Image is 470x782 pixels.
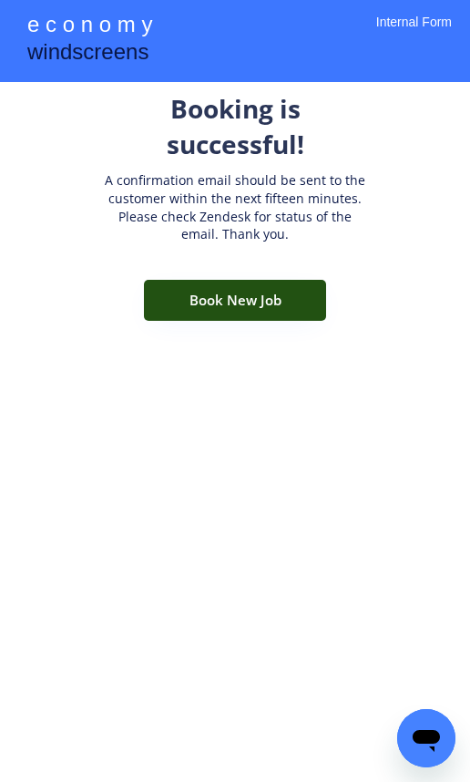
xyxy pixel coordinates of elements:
div: windscreens [27,36,148,72]
div: A confirmation email should be sent to the customer within the next fifteen minutes. Please check... [98,171,372,242]
button: Book New Job [144,280,326,321]
iframe: Button to launch messaging window [397,709,455,767]
div: Internal Form [376,14,452,55]
div: e c o n o m y [27,9,152,44]
div: Booking is successful! [98,91,372,162]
